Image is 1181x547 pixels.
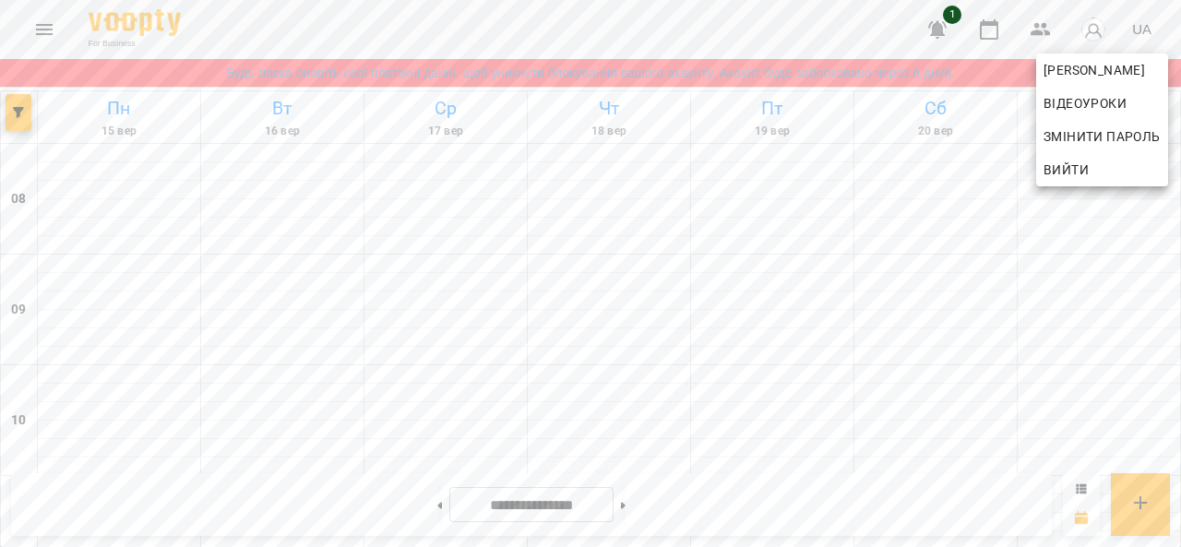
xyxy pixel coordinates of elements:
[1036,153,1168,186] button: Вийти
[1036,54,1168,87] a: [PERSON_NAME]
[1044,92,1127,114] span: Відеоуроки
[1044,59,1161,81] span: [PERSON_NAME]
[1044,159,1089,181] span: Вийти
[1036,87,1134,120] a: Відеоуроки
[1036,120,1168,153] a: Змінити пароль
[1044,125,1161,148] span: Змінити пароль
